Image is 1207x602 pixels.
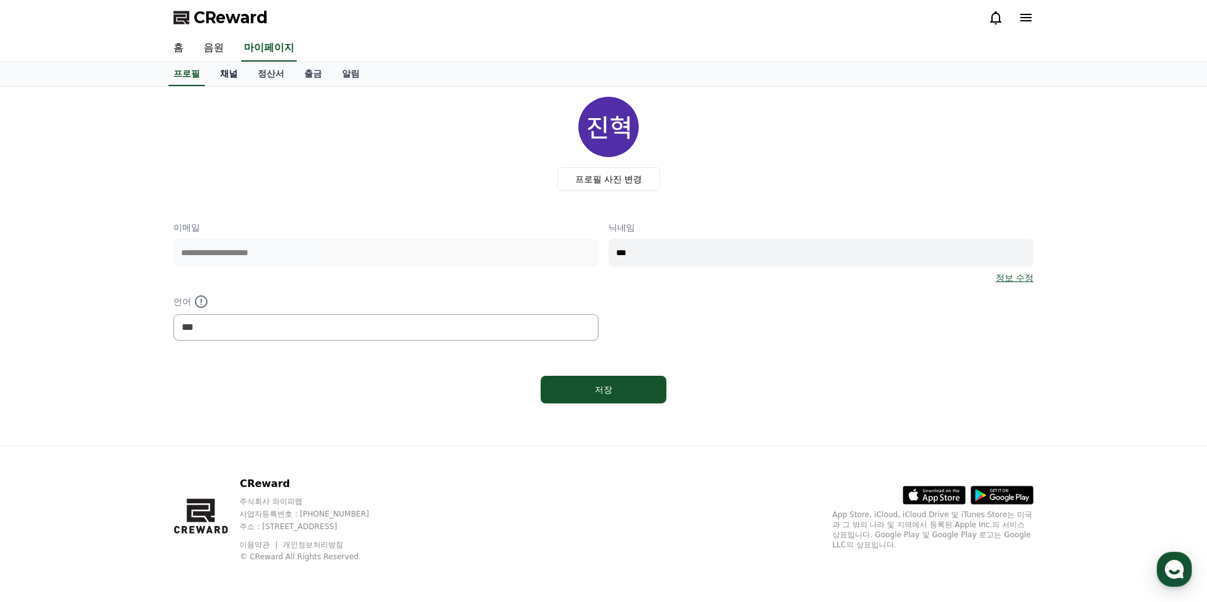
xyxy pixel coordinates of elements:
[4,398,83,430] a: 홈
[566,383,641,396] div: 저장
[174,8,268,28] a: CReward
[210,62,248,86] a: 채널
[240,476,393,491] p: CReward
[541,376,666,403] button: 저장
[294,62,332,86] a: 출금
[578,97,639,157] img: profile_image
[194,417,209,427] span: 설정
[163,35,194,62] a: 홈
[240,496,393,506] p: 주식회사 와이피랩
[194,8,268,28] span: CReward
[240,552,393,562] p: © CReward All Rights Reserved.
[240,509,393,519] p: 사업자등록번호 : [PHONE_NUMBER]
[168,62,205,86] a: 프로필
[832,510,1033,550] p: App Store, iCloud, iCloud Drive 및 iTunes Store는 미국과 그 밖의 나라 및 지역에서 등록된 Apple Inc.의 서비스 상표입니다. Goo...
[83,398,162,430] a: 대화
[996,271,1033,284] a: 정보 수정
[162,398,241,430] a: 설정
[174,294,598,309] p: 언어
[115,418,130,428] span: 대화
[557,167,661,191] label: 프로필 사진 변경
[283,540,343,549] a: 개인정보처리방침
[248,62,294,86] a: 정산서
[40,417,47,427] span: 홈
[174,221,598,234] p: 이메일
[240,540,279,549] a: 이용약관
[194,35,234,62] a: 음원
[241,35,297,62] a: 마이페이지
[609,221,1033,234] p: 닉네임
[240,522,393,532] p: 주소 : [STREET_ADDRESS]
[332,62,370,86] a: 알림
